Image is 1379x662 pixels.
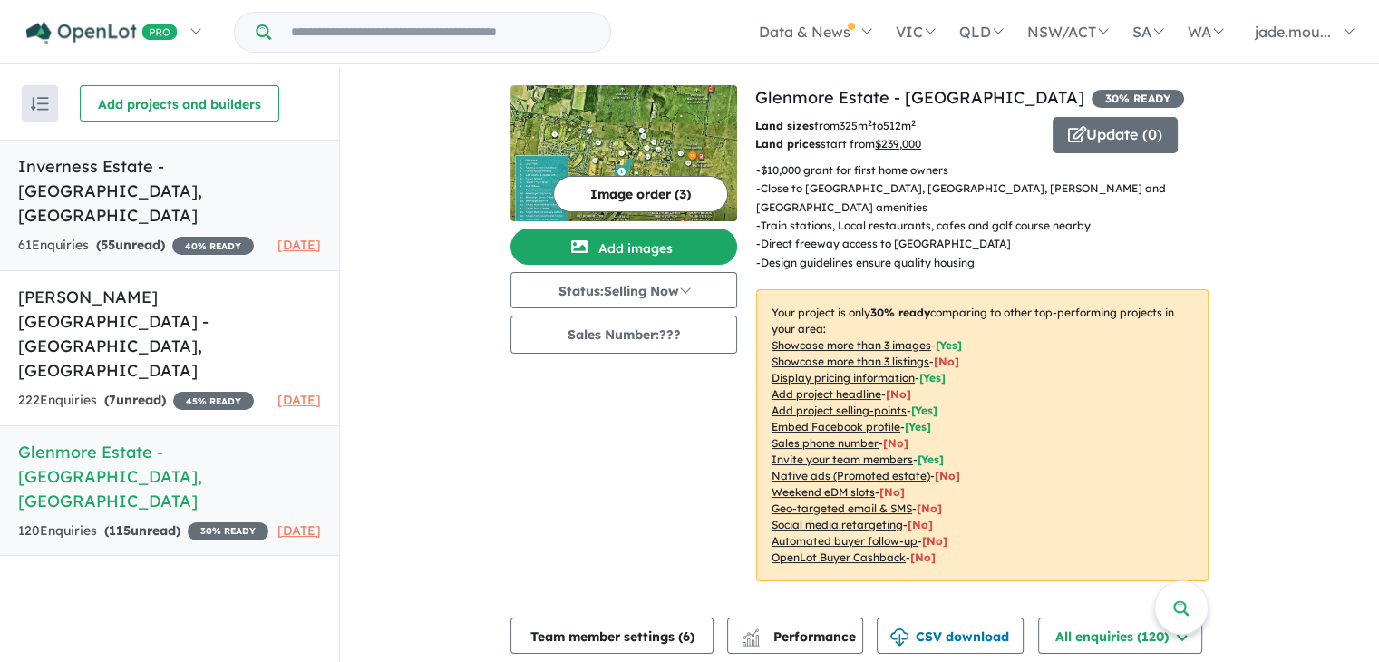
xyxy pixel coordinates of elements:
u: Weekend eDM slots [772,485,875,499]
span: [DATE] [277,392,321,408]
img: bar-chart.svg [742,635,760,647]
span: [No] [910,550,936,564]
button: Sales Number:??? [510,316,737,354]
span: [ Yes ] [911,404,937,417]
p: - Close to [GEOGRAPHIC_DATA], [GEOGRAPHIC_DATA], [PERSON_NAME] and [GEOGRAPHIC_DATA] amenities [756,180,1223,217]
b: 30 % ready [870,306,930,319]
button: Team member settings (6) [510,618,714,654]
u: Geo-targeted email & SMS [772,501,912,515]
button: Status:Selling Now [510,272,737,308]
img: Glenmore Estate - Beveridge [510,85,737,221]
u: 325 m [840,119,872,132]
p: Your project is only comparing to other top-performing projects in your area: - - - - - - - - - -... [756,289,1209,581]
span: [DATE] [277,237,321,253]
p: start from [755,135,1039,153]
button: All enquiries (120) [1038,618,1202,654]
strong: ( unread) [104,522,180,539]
span: 30 % READY [1092,90,1184,108]
span: 55 [101,237,115,253]
img: Openlot PRO Logo White [26,22,178,44]
u: Social media retargeting [772,518,903,531]
u: Add project selling-points [772,404,907,417]
span: [No] [922,534,947,548]
span: [ No ] [886,387,911,401]
span: [No] [935,469,960,482]
span: 40 % READY [172,237,254,255]
u: Invite your team members [772,453,913,466]
u: Showcase more than 3 images [772,338,931,352]
span: [ Yes ] [936,338,962,352]
span: 115 [109,522,131,539]
button: Image order (3) [553,176,728,212]
span: 6 [683,628,690,645]
button: Add projects and builders [80,85,279,122]
div: 120 Enquir ies [18,521,268,542]
strong: ( unread) [96,237,165,253]
img: download icon [890,628,908,647]
span: 30 % READY [188,522,268,540]
u: Display pricing information [772,371,915,385]
u: Automated buyer follow-up [772,534,918,548]
button: CSV download [877,618,1024,654]
span: [No] [908,518,933,531]
u: Native ads (Promoted estate) [772,469,930,482]
a: Glenmore Estate - [GEOGRAPHIC_DATA] [755,87,1084,108]
span: [ Yes ] [918,453,944,466]
span: Performance [744,628,856,645]
h5: Glenmore Estate - [GEOGRAPHIC_DATA] , [GEOGRAPHIC_DATA] [18,440,321,513]
span: [ No ] [934,355,959,368]
span: jade.mou... [1255,23,1331,41]
u: OpenLot Buyer Cashback [772,550,906,564]
span: to [872,119,916,132]
img: line-chart.svg [743,628,759,638]
span: [ Yes ] [919,371,946,385]
b: Land prices [755,137,821,151]
h5: [PERSON_NAME][GEOGRAPHIC_DATA] - [GEOGRAPHIC_DATA] , [GEOGRAPHIC_DATA] [18,285,321,383]
div: 61 Enquir ies [18,235,254,257]
u: Add project headline [772,387,881,401]
u: Showcase more than 3 listings [772,355,929,368]
p: from [755,117,1039,135]
span: [ Yes ] [905,420,931,433]
sup: 2 [868,118,872,128]
b: Land sizes [755,119,814,132]
span: 7 [109,392,116,408]
u: 512 m [883,119,916,132]
span: [DATE] [277,522,321,539]
p: - $10,000 grant for first home owners [756,161,1223,180]
input: Try estate name, suburb, builder or developer [275,13,607,52]
sup: 2 [911,118,916,128]
button: Performance [727,618,863,654]
u: Sales phone number [772,436,879,450]
span: [No] [917,501,942,515]
p: - Train stations, Local restaurants, cafes and golf course nearby [756,217,1223,235]
img: sort.svg [31,97,49,111]
u: Embed Facebook profile [772,420,900,433]
p: - Direct freeway access to [GEOGRAPHIC_DATA] [756,235,1223,253]
div: 222 Enquir ies [18,390,254,412]
span: [No] [879,485,905,499]
span: 45 % READY [173,392,254,410]
strong: ( unread) [104,392,166,408]
span: [ No ] [883,436,908,450]
button: Add images [510,229,737,265]
u: $ 239,000 [875,137,921,151]
p: - Design guidelines ensure quality housing [756,254,1223,272]
h5: Inverness Estate - [GEOGRAPHIC_DATA] , [GEOGRAPHIC_DATA] [18,154,321,228]
button: Update (0) [1053,117,1178,153]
